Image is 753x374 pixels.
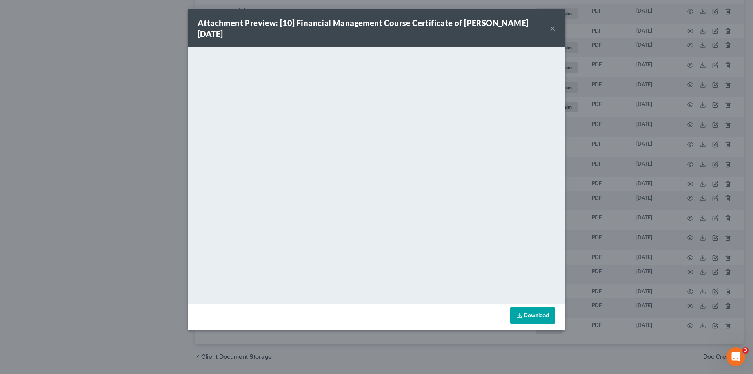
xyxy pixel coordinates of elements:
a: Download [510,307,555,324]
iframe: Intercom live chat [726,347,745,366]
button: × [550,24,555,33]
span: 3 [742,347,749,354]
strong: Attachment Preview: [10] Financial Management Course Certificate of [PERSON_NAME] [DATE] [198,18,528,38]
iframe: <object ng-attr-data='[URL][DOMAIN_NAME]' type='application/pdf' width='100%' height='650px'></ob... [188,47,565,302]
